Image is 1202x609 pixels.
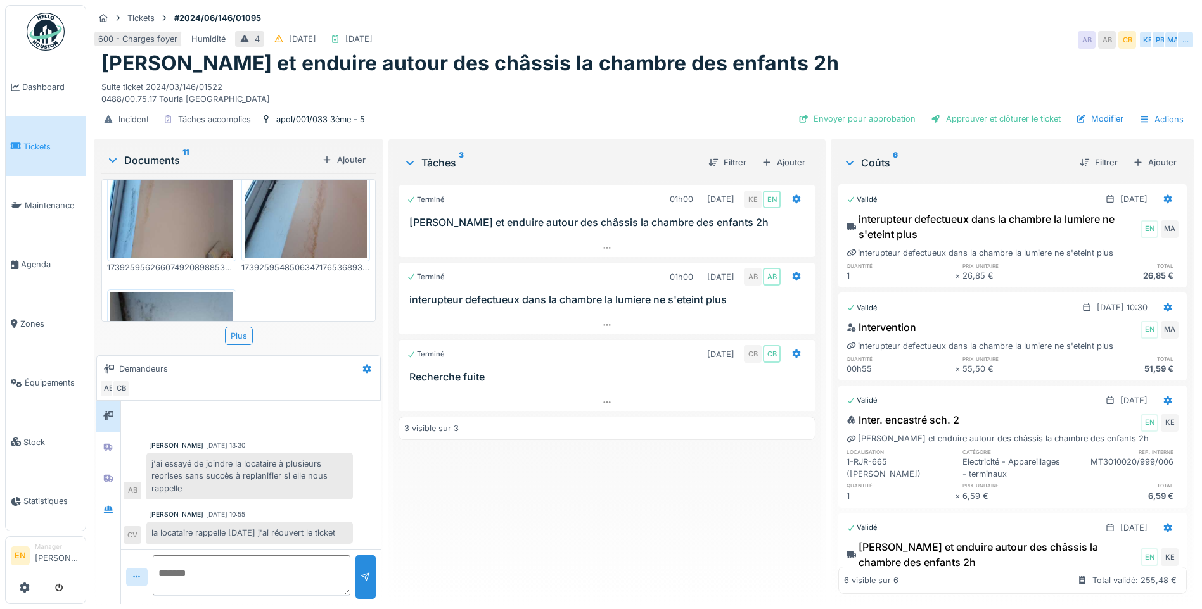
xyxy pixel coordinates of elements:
h6: quantité [847,355,954,363]
div: interupteur defectueux dans la chambre la lumiere ne s'eteint plus [847,247,1113,259]
div: KE [1139,31,1156,49]
div: × [955,490,963,502]
div: Inter. encastré sch. 2 [847,412,959,427]
div: Validé [847,303,878,313]
h6: total [1071,261,1179,270]
a: Dashboard [6,58,86,116]
div: 26,85 € [1071,270,1179,282]
h6: total [1071,355,1179,363]
div: 26,85 € [962,270,1070,282]
h6: prix unitaire [962,481,1070,489]
span: Stock [23,436,80,448]
div: Actions [1134,110,1189,129]
div: j'ai essayé de joindre la locataire à plusieurs reprises sans succès à replanifier si elle nous r... [146,453,353,499]
div: [DATE] [707,193,734,205]
h1: [PERSON_NAME] et enduire autour des châssis la chambre des enfants 2h [101,51,839,75]
div: Tâches accomplies [178,113,251,125]
div: … [1177,31,1194,49]
div: interupteur defectueux dans la chambre la lumiere ne s'eteint plus [847,340,1113,352]
h6: total [1071,481,1179,489]
div: la locataire rappelle [DATE] j'ai réouvert le ticket [146,522,353,544]
span: Dashboard [22,81,80,93]
div: EN [1141,321,1158,339]
div: 3 visible sur 3 [404,422,459,434]
div: [DATE] [1120,522,1148,534]
div: Coûts [843,155,1070,170]
h6: prix unitaire [962,261,1070,270]
div: AB [1078,31,1096,49]
div: 17392595626607492089885350726986.jpg [107,261,236,273]
div: CB [763,345,781,363]
div: Suite ticket 2024/03/146/01522 0488/00.75.17 Touria [GEOGRAPHIC_DATA] [101,76,1187,105]
div: PB [1151,31,1169,49]
div: [PERSON_NAME] et enduire autour des châssis la chambre des enfants 2h [847,539,1138,570]
div: Validé [847,395,878,406]
a: Zones [6,294,86,353]
div: 01h00 [670,271,693,283]
div: KE [1161,414,1179,432]
div: [DATE] [1120,193,1148,205]
div: Electricité - Appareillages - terminaux [962,456,1070,480]
div: Manager [35,542,80,551]
div: × [955,363,963,375]
div: 1 [847,490,954,502]
div: Tâches [404,155,698,170]
div: [DATE] [1120,394,1148,406]
div: KE [1161,548,1179,566]
strong: #2024/06/146/01095 [169,12,266,24]
div: AB [763,268,781,286]
a: EN Manager[PERSON_NAME] [11,542,80,572]
div: [PERSON_NAME] et enduire autour des châssis la chambre des enfants 2h [847,432,1149,444]
div: 51,59 € [1071,363,1179,375]
span: Tickets [23,141,80,153]
div: [DATE] [707,271,734,283]
div: Terminé [407,194,445,205]
h3: Recherche fuite [409,371,810,383]
div: KE [744,191,762,208]
div: Humidité [191,33,226,45]
div: EN [1141,548,1158,566]
h6: catégorie [962,448,1070,456]
div: MA [1164,31,1182,49]
div: Tickets [127,12,155,24]
div: CV [124,526,141,544]
sup: 3 [459,155,464,170]
div: [DATE] [707,348,734,360]
div: Total validé: 255,48 € [1092,574,1177,586]
div: × [955,270,963,282]
h3: interupteur defectueux dans la chambre la lumiere ne s'eteint plus [409,294,810,306]
div: CB [112,380,130,398]
div: EN [1141,220,1158,238]
div: 01h00 [670,193,693,205]
a: Équipements [6,353,86,412]
div: [DATE] [289,33,316,45]
img: Badge_color-CXgf-gQk.svg [27,13,65,51]
div: Envoyer pour approbation [793,110,921,127]
div: 6,59 € [962,490,1070,502]
div: Intervention [847,320,916,335]
div: EN [1141,414,1158,432]
div: AB [124,482,141,499]
div: Plus [225,327,253,345]
div: interupteur defectueux dans la chambre la lumiere ne s'eteint plus [847,211,1138,242]
div: apol/001/033 3ème - 5 [276,113,365,125]
h3: [PERSON_NAME] et enduire autour des châssis la chambre des enfants 2h [409,217,810,229]
span: Agenda [21,258,80,270]
h6: localisation [847,448,954,456]
h6: ref. interne [1071,448,1179,456]
div: EN [763,191,781,208]
div: Ajouter [317,151,371,168]
div: 1739259548506347176536893127244.jpg [241,261,371,273]
div: Ajouter [1128,154,1182,171]
div: Terminé [407,349,445,360]
div: Documents [106,153,317,168]
div: Terminé [407,272,445,282]
div: [DATE] 10:55 [206,510,245,519]
div: 4 [255,33,260,45]
div: 1 [847,270,954,282]
div: Incident [118,113,149,125]
img: 7alakw7yznicwuqks1my4meg1elf [110,292,233,456]
div: CB [1118,31,1136,49]
span: Maintenance [25,199,80,211]
div: Approuver et clôturer le ticket [926,110,1066,127]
